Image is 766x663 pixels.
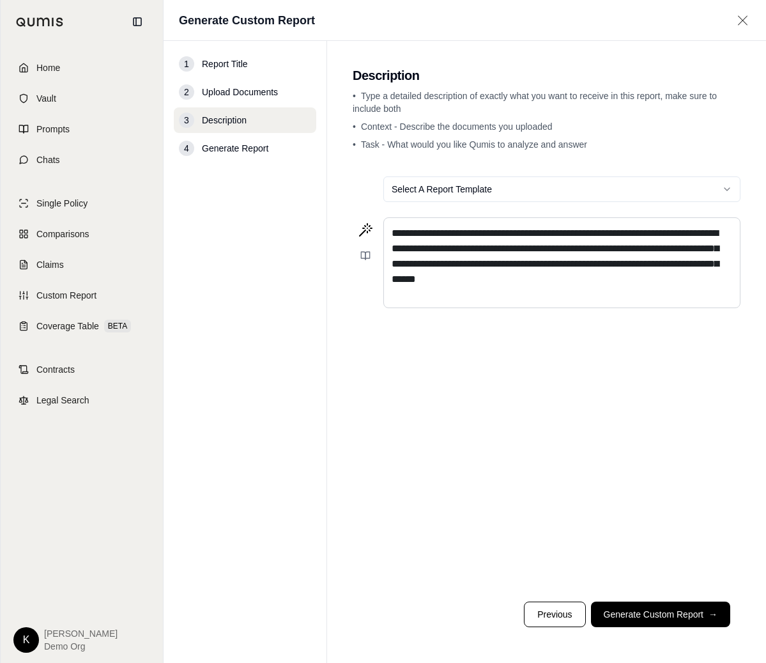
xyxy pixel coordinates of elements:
[8,54,155,82] a: Home
[179,56,194,72] div: 1
[8,251,155,279] a: Claims
[8,312,155,340] a: Coverage TableBETA
[179,113,194,128] div: 3
[16,17,64,27] img: Qumis Logo
[127,12,148,32] button: Collapse sidebar
[36,61,60,74] span: Home
[524,602,585,627] button: Previous
[202,86,278,98] span: Upload Documents
[36,320,99,332] span: Coverage Table
[104,320,131,332] span: BETA
[36,123,70,136] span: Prompts
[202,58,248,70] span: Report Title
[36,92,56,105] span: Vault
[36,258,64,271] span: Claims
[8,84,155,113] a: Vault
[8,146,155,174] a: Chats
[353,121,356,132] span: •
[36,228,89,240] span: Comparisons
[8,220,155,248] a: Comparisons
[8,355,155,384] a: Contracts
[36,153,60,166] span: Chats
[353,139,356,150] span: •
[353,91,717,114] span: Type a detailed description of exactly what you want to receive in this report, make sure to incl...
[44,640,118,653] span: Demo Org
[8,115,155,143] a: Prompts
[13,627,39,653] div: K
[36,394,89,407] span: Legal Search
[591,602,730,627] button: Generate Custom Report→
[353,66,740,84] h2: Description
[36,363,75,376] span: Contracts
[202,114,247,127] span: Description
[179,141,194,156] div: 4
[202,142,268,155] span: Generate Report
[361,121,553,132] span: Context - Describe the documents you uploaded
[353,91,356,101] span: •
[361,139,587,150] span: Task - What would you like Qumis to analyze and answer
[384,218,740,308] div: editable markdown
[44,627,118,640] span: [PERSON_NAME]
[179,12,315,29] h1: Generate Custom Report
[179,84,194,100] div: 2
[8,281,155,309] a: Custom Report
[709,608,717,621] span: →
[36,289,96,302] span: Custom Report
[8,386,155,414] a: Legal Search
[36,197,88,210] span: Single Policy
[8,189,155,217] a: Single Policy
